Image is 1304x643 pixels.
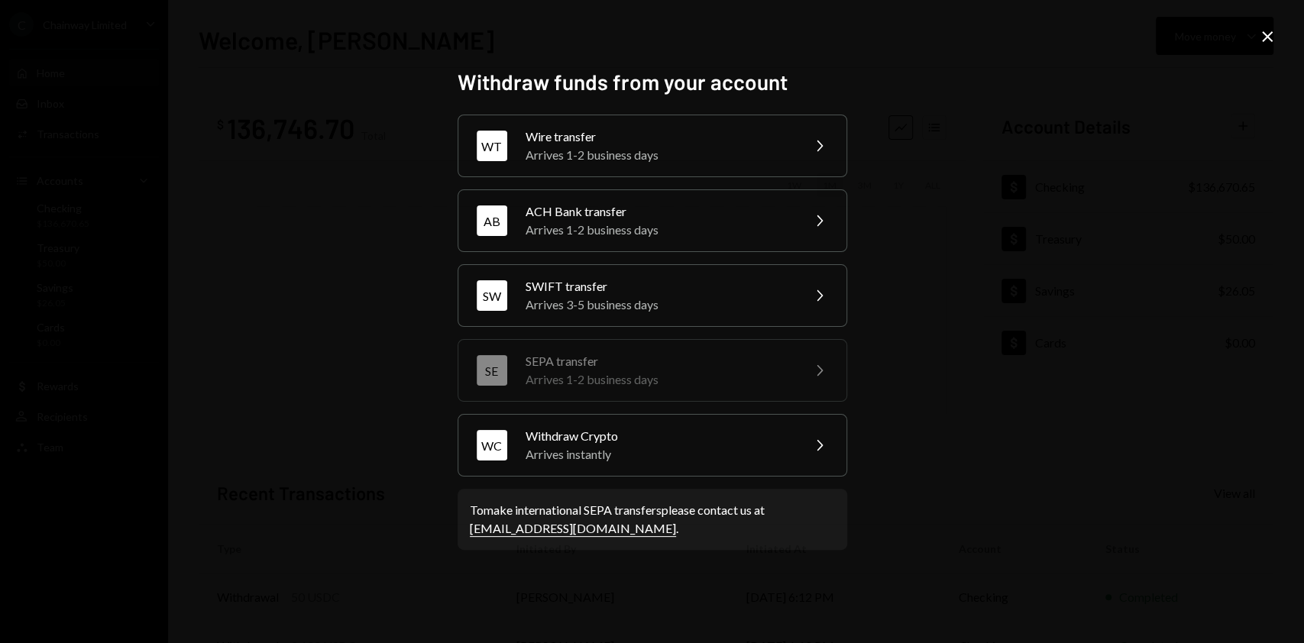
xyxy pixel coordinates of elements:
button: WTWire transferArrives 1-2 business days [458,115,847,177]
div: Arrives 1-2 business days [526,370,791,389]
div: WC [477,430,507,460]
button: WCWithdraw CryptoArrives instantly [458,414,847,477]
div: Arrives instantly [526,445,791,464]
div: Arrives 1-2 business days [526,221,791,239]
div: SW [477,280,507,311]
div: SEPA transfer [526,352,791,370]
button: SESEPA transferArrives 1-2 business days [458,339,847,402]
div: Wire transfer [526,128,791,146]
button: ABACH Bank transferArrives 1-2 business days [458,189,847,252]
div: ACH Bank transfer [526,202,791,221]
a: [EMAIL_ADDRESS][DOMAIN_NAME] [470,521,676,537]
button: SWSWIFT transferArrives 3-5 business days [458,264,847,327]
div: SWIFT transfer [526,277,791,296]
div: Withdraw Crypto [526,427,791,445]
div: To make international SEPA transfers please contact us at . [470,501,835,538]
div: Arrives 1-2 business days [526,146,791,164]
div: AB [477,205,507,236]
div: SE [477,355,507,386]
div: Arrives 3-5 business days [526,296,791,314]
h2: Withdraw funds from your account [458,67,847,97]
div: WT [477,131,507,161]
